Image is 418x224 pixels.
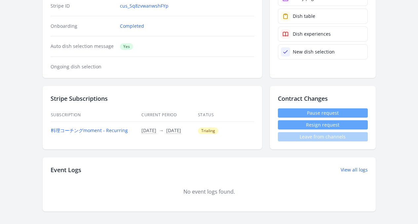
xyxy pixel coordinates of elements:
span: Trialing [198,128,218,134]
span: → [159,127,164,133]
h2: Event Logs [51,165,81,174]
a: New dish selection [278,44,368,59]
a: Completed [120,23,144,29]
h2: Stripe Subscriptions [51,94,254,103]
span: Leave from channels [278,132,368,141]
div: Dish experiences [293,31,331,37]
th: Current Period [141,108,198,122]
button: Resign request [278,120,368,130]
a: cus_Sq8zvwanwshFYp [120,3,169,9]
button: [DATE] [166,127,181,134]
a: Pause request [278,108,368,118]
a: 料理コーチングmoment - Recurring [51,127,128,133]
h2: Contract Changes [278,94,368,103]
div: New dish selection [293,49,335,55]
a: Dish experiences [278,26,368,42]
dt: Auto dish selection message [51,43,115,50]
a: Dish table [278,9,368,24]
div: No event logs found. [51,188,368,196]
a: View all logs [341,167,368,173]
dt: Onboarding [51,23,115,29]
th: Subscription [51,108,141,122]
dt: Ongoing dish selection [51,63,115,70]
span: Yes [120,43,133,50]
dt: Stripe ID [51,3,115,9]
button: [DATE] [141,127,156,134]
div: Dish table [293,13,315,19]
th: Status [198,108,254,122]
